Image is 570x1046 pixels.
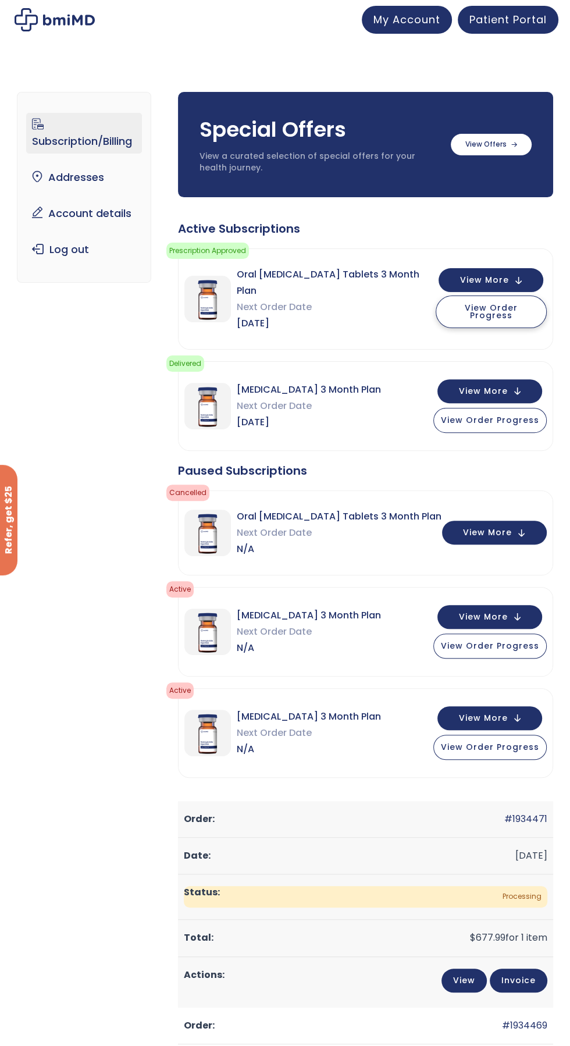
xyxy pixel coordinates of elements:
[26,113,141,154] a: Subscription/Billing
[184,510,231,556] img: Oral Semaglutide Tablets 3 Month Plan
[433,634,547,659] button: View Order Progress
[184,276,231,322] img: Oral Semaglutide Tablets 3 Month Plan
[469,12,547,27] span: Patient Portal
[166,355,204,372] span: Delivered
[373,12,440,27] span: My Account
[237,541,441,557] span: N/A
[178,462,553,479] div: Paused Subscriptions
[465,302,518,321] span: View Order Progress
[237,725,381,741] span: Next Order Date
[442,521,547,545] button: View More
[237,640,381,656] span: N/A
[439,268,543,292] button: View More
[237,525,441,541] span: Next Order Date
[237,398,381,414] span: Next Order Date
[237,624,381,640] span: Next Order Date
[502,1019,547,1032] a: #1934469
[441,640,539,652] span: View Order Progress
[436,296,547,328] button: View Order Progress
[470,931,505,944] span: 677.99
[433,735,547,760] button: View Order Progress
[437,379,542,403] button: View More
[237,382,381,398] span: [MEDICAL_DATA] 3 Month Plan
[237,315,436,332] span: [DATE]
[463,529,512,536] span: View More
[26,201,141,226] a: Account details
[441,414,539,426] span: View Order Progress
[470,931,476,944] span: $
[184,383,231,429] img: Sermorelin 3 Month Plan
[166,682,194,699] span: Active
[166,485,209,501] span: cancelled
[184,886,547,908] span: Processing
[166,243,249,259] span: Prescription Approved
[178,220,553,237] div: Active Subscriptions
[166,581,194,597] span: Active
[178,920,553,956] td: for 1 item
[17,92,151,283] nav: Account pages
[437,605,542,629] button: View More
[459,714,508,722] span: View More
[437,706,542,730] button: View More
[515,849,547,862] time: [DATE]
[26,237,141,262] a: Log out
[26,165,141,190] a: Addresses
[441,969,487,992] a: View
[490,969,547,992] a: Invoice
[459,387,508,395] span: View More
[184,710,231,756] img: Sermorelin 3 Month Plan
[441,741,539,753] span: View Order Progress
[237,266,436,299] span: Oral [MEDICAL_DATA] Tablets 3 Month Plan
[15,8,95,31] img: My account
[199,115,439,144] h3: Special Offers
[460,276,509,284] span: View More
[504,812,547,826] a: #1934471
[237,508,441,525] span: Oral [MEDICAL_DATA] Tablets 3 Month Plan
[237,414,381,431] span: [DATE]
[362,6,452,34] a: My Account
[458,6,558,34] a: Patient Portal
[237,741,381,757] span: N/A
[459,613,508,621] span: View More
[237,299,436,315] span: Next Order Date
[184,609,231,655] img: Sermorelin 3 Month Plan
[237,709,381,725] span: [MEDICAL_DATA] 3 Month Plan
[199,151,439,173] p: View a curated selection of special offers for your health journey.
[433,408,547,433] button: View Order Progress
[237,607,381,624] span: [MEDICAL_DATA] 3 Month Plan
